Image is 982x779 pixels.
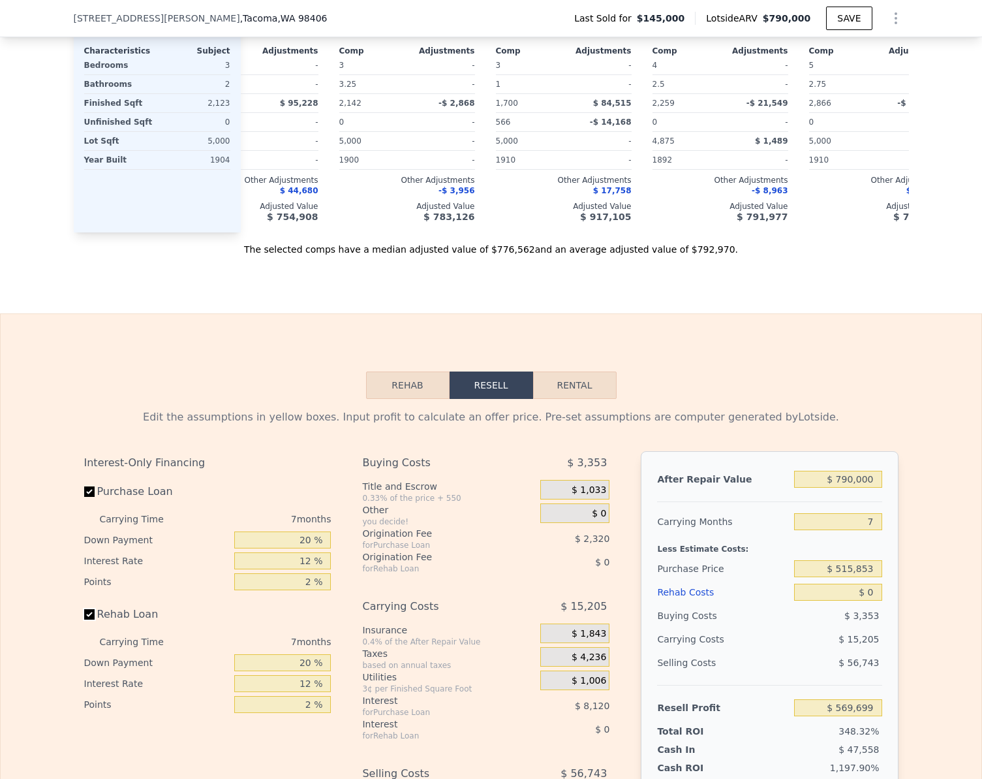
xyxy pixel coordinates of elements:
[652,136,675,146] span: 4,875
[84,652,230,673] div: Down Payment
[253,113,318,131] div: -
[838,634,879,644] span: $ 15,205
[84,409,898,425] div: Edit the assumptions in yellow boxes. Input profit to calculate an offer price. Pre-set assumptio...
[362,671,535,684] div: Utilities
[809,75,874,93] div: 2.75
[84,451,331,475] div: Interest-Only Financing
[657,468,789,491] div: After Repair Value
[877,46,945,56] div: Adjustments
[362,731,508,741] div: for Rehab Loan
[100,631,185,652] div: Carrying Time
[830,763,880,773] span: 1,197.90%
[339,175,475,185] div: Other Adjustments
[74,12,240,25] span: [STREET_ADDRESS][PERSON_NAME]
[84,46,157,56] div: Characteristics
[809,136,831,146] span: 5,000
[657,557,789,580] div: Purchase Price
[339,151,405,169] div: 1900
[496,118,511,127] span: 566
[496,99,518,108] span: 1,700
[362,660,535,671] div: based on annual taxes
[496,175,632,185] div: Other Adjustments
[595,557,609,567] span: $ 0
[240,12,328,25] span: , Tacoma
[657,510,789,533] div: Carrying Months
[84,113,155,131] div: Unfinished Sqft
[737,212,788,222] span: $ 791,977
[450,372,533,399] button: Resell
[362,624,535,637] div: Insurance
[339,75,405,93] div: 3.25
[339,46,407,56] div: Comp
[880,113,945,131] div: -
[752,186,788,195] span: -$ 8,963
[657,761,751,774] div: Cash ROI
[160,75,230,93] div: 2
[362,550,508,564] div: Origination Fee
[362,718,508,731] div: Interest
[593,186,632,195] span: $ 17,758
[438,99,474,108] span: -$ 2,868
[362,564,508,574] div: for Rehab Loan
[253,151,318,169] div: -
[838,658,879,668] span: $ 56,743
[410,132,475,150] div: -
[652,118,658,127] span: 0
[160,56,230,74] div: 3
[339,201,475,212] div: Adjusted Value
[362,540,508,550] div: for Purchase Loan
[652,99,675,108] span: 2,259
[84,486,95,497] input: Purchase Loan
[362,493,535,503] div: 0.33% of the price + 550
[407,46,475,56] div: Adjustments
[883,5,909,31] button: Show Options
[253,56,318,74] div: -
[593,99,632,108] span: $ 84,515
[362,503,535,517] div: Other
[580,212,631,222] span: $ 917,105
[809,99,831,108] span: 2,866
[566,151,632,169] div: -
[763,13,811,24] span: $790,000
[362,480,535,493] div: Title and Escrow
[183,201,318,212] div: Adjusted Value
[362,684,535,694] div: 3¢ per Finished Square Foot
[280,99,318,108] span: $ 95,228
[566,56,632,74] div: -
[438,186,474,195] span: -$ 3,956
[84,151,155,169] div: Year Built
[362,451,508,475] div: Buying Costs
[280,186,318,195] span: $ 44,680
[496,61,501,70] span: 3
[755,136,788,146] span: $ 1,489
[362,647,535,660] div: Taxes
[897,99,944,108] span: -$ 117,054
[657,696,789,720] div: Resell Profit
[893,212,944,222] span: $ 740,705
[84,609,95,620] input: Rehab Loan
[657,651,789,675] div: Selling Costs
[84,530,230,550] div: Down Payment
[160,113,230,131] div: 0
[567,451,607,475] span: $ 3,353
[496,136,518,146] span: 5,000
[160,151,230,169] div: 1904
[657,743,739,756] div: Cash In
[339,118,345,127] span: 0
[906,186,945,195] span: $ 54,759
[652,46,720,56] div: Comp
[880,151,945,169] div: -
[84,550,230,571] div: Interest Rate
[723,56,788,74] div: -
[496,46,564,56] div: Comp
[706,12,762,25] span: Lotside ARV
[657,533,882,557] div: Less Estimate Costs:
[657,580,789,604] div: Rehab Costs
[880,56,945,74] div: -
[809,118,814,127] span: 0
[723,151,788,169] div: -
[84,673,230,694] div: Interest Rate
[809,201,945,212] div: Adjusted Value
[566,75,632,93] div: -
[84,694,230,715] div: Points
